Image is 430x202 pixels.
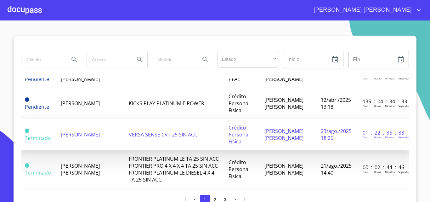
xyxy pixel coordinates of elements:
p: Minutos [385,170,395,174]
p: Horas [374,104,381,108]
span: [PERSON_NAME] [PERSON_NAME] [61,162,100,176]
input: search [21,51,64,68]
span: [PERSON_NAME] [PERSON_NAME] [264,162,303,176]
span: 2 [214,197,216,202]
p: Segundos [398,104,410,108]
span: Crédito Persona Física [229,124,248,145]
span: VERSA SENSE CVT 25 SIN ACC [129,131,197,138]
span: Terminado [25,135,51,141]
p: Minutos [385,136,395,139]
span: KICKS PLAY PLATINUM E POWER [129,100,204,107]
p: Segundos [398,170,410,174]
button: Search [67,52,82,67]
button: Search [198,52,213,67]
span: 3 [224,197,226,202]
span: Pendiente [25,76,49,83]
div: ​ [218,51,278,68]
p: Dias [363,170,368,174]
p: 135 : 04 : 34 : 33 [363,98,405,105]
span: FRONTIER PLATINUM LE TA 25 SIN ACC FRONTIER PRO 4 X 4 X 4 TA 25 SIN ACC FRONTIER PLATINUM LE DIES... [129,155,219,183]
p: Horas [374,77,381,80]
span: [PERSON_NAME] [PERSON_NAME] [264,128,303,141]
span: 23/ago./2025 18:26 [321,128,352,141]
button: Search [132,52,147,67]
span: 1 [204,197,206,202]
p: Dias [363,136,368,139]
span: 12/abr./2025 13:18 [321,96,351,110]
span: Terminado [25,169,51,176]
span: Pendiente [25,103,49,110]
span: [PERSON_NAME] [61,131,100,138]
span: Pendiente [25,97,29,102]
p: Segundos [398,136,410,139]
p: Minutos [385,77,395,80]
span: [PERSON_NAME] [PERSON_NAME] [264,96,303,110]
p: 00 : 02 : 44 : 46 [363,164,405,171]
span: Terminado [25,163,29,168]
p: Horas [374,136,381,139]
span: Terminado [25,129,29,133]
button: account of current user [309,5,422,15]
p: Dias [363,77,368,80]
p: Segundos [398,77,410,80]
span: [PERSON_NAME] [61,100,100,107]
input: search [87,51,130,68]
p: Minutos [385,104,395,108]
p: 01 : 22 : 36 : 33 [363,129,405,136]
input: search [152,51,195,68]
span: 21/ago./2025 14:40 [321,162,352,176]
span: [PERSON_NAME] [PERSON_NAME] [309,5,415,15]
p: Dias [363,104,368,108]
span: Crédito Persona Física [229,159,248,180]
span: Crédito Persona Física [229,93,248,114]
p: Horas [374,170,381,174]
